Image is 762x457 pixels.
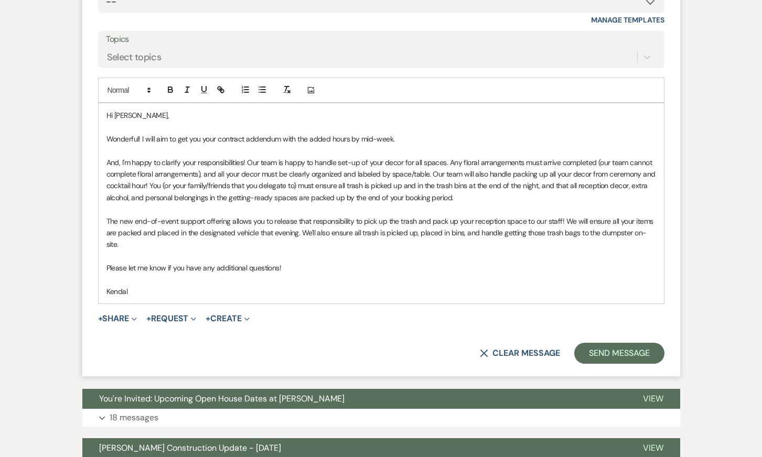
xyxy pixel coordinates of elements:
label: Topics [106,32,657,47]
p: 18 messages [110,411,158,425]
p: And, I'm happy to clarify your responsibilities! Our team is happy to handle set-up of your decor... [106,157,656,204]
a: Manage Templates [591,15,664,25]
button: 18 messages [82,409,680,427]
p: The new end-of-event support offering allows you to release that responsibility to pick up the tr... [106,215,656,251]
span: + [98,314,103,323]
p: Kendal [106,286,656,297]
button: Create [206,314,249,323]
button: Share [98,314,137,323]
button: View [626,389,680,409]
p: Please let me know if you have any additional questions! [106,262,656,274]
span: + [206,314,210,323]
div: Select topics [107,50,162,64]
button: You're Invited: Upcoming Open House Dates at [PERSON_NAME] [82,389,626,409]
button: Request [146,314,196,323]
button: Send Message [574,343,664,364]
p: Wonderful! I will aim to get you your contract addendum with the added hours by mid-week. [106,133,656,145]
span: View [643,393,663,404]
span: [PERSON_NAME] Construction Update - [DATE] [99,442,281,453]
span: View [643,442,663,453]
button: Clear message [480,349,560,357]
p: Hi [PERSON_NAME], [106,110,656,121]
span: You're Invited: Upcoming Open House Dates at [PERSON_NAME] [99,393,345,404]
span: + [146,314,151,323]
